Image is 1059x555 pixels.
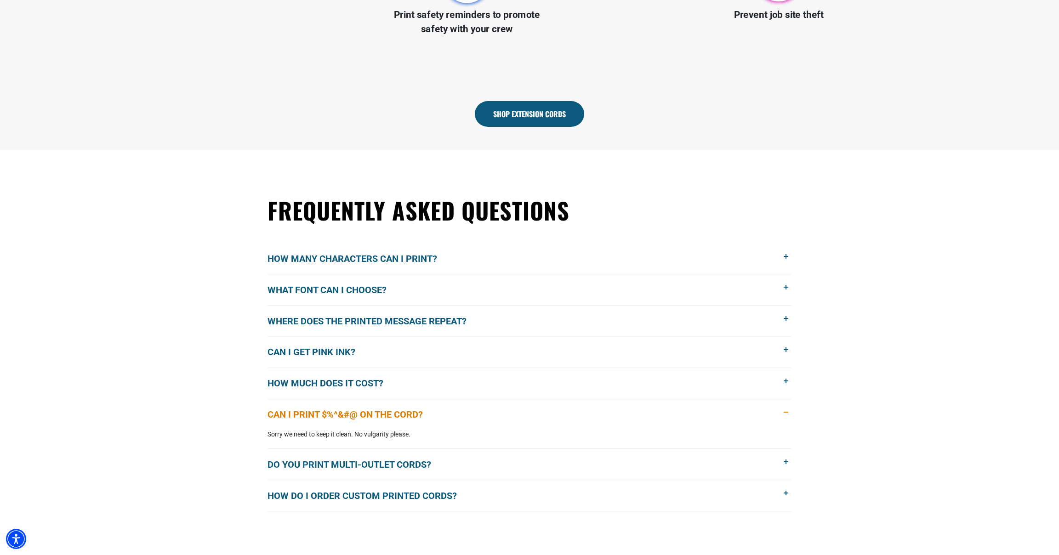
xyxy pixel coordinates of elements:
[268,283,400,297] span: What font can I choose?
[268,399,791,430] button: Can I print $%^&#@ on the cord?
[268,314,480,328] span: Where does the printed message repeat?
[268,274,791,305] button: What font can I choose?
[268,244,791,274] button: How many characters can I print?
[268,368,791,399] button: How much does it cost?
[392,8,541,36] p: Print safety reminders to promote safety with your crew
[268,408,437,421] span: Can I print $%^&#@ on the cord?
[268,376,397,390] span: How much does it cost?
[268,430,791,439] p: Sorry we need to keep it clean. No vulgarity please.
[6,529,26,549] div: Accessibility Menu
[704,8,854,22] p: Prevent job site theft
[268,252,451,266] span: How many characters can I print?
[268,195,791,225] h2: Frequently Asked Questions
[268,306,791,336] button: Where does the printed message repeat?
[268,458,445,471] span: Do you print multi-outlet cords?
[268,480,791,511] button: How do I order custom printed cords?
[268,449,791,480] button: Do you print multi-outlet cords?
[268,345,369,359] span: Can I get pink ink?
[475,101,584,127] a: Shop Extension Cords
[268,489,471,503] span: How do I order custom printed cords?
[268,337,791,368] button: Can I get pink ink?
